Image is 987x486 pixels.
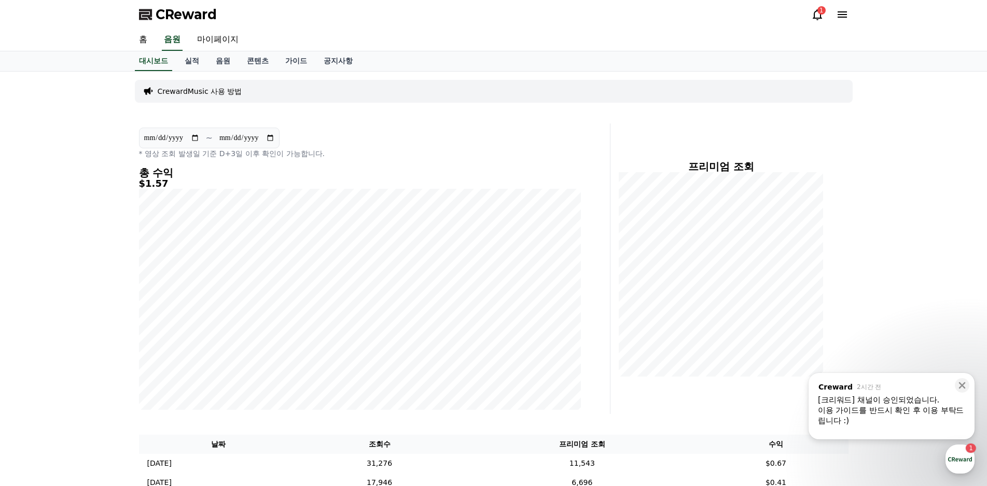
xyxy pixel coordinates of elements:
[703,454,848,473] td: $0.67
[131,29,156,51] a: 홈
[298,435,461,454] th: 조회수
[158,86,242,96] a: CrewardMusic 사용 방법
[298,454,461,473] td: 31,276
[162,29,183,51] a: 음원
[206,132,213,144] p: ~
[619,161,824,172] h4: 프리미엄 조회
[139,148,581,159] p: * 영상 조회 발생일 기준 D+3일 이후 확인이 가능합니다.
[461,435,703,454] th: 프리미엄 조회
[147,458,172,469] p: [DATE]
[139,6,217,23] a: CReward
[461,454,703,473] td: 11,543
[315,51,361,71] a: 공지사항
[189,29,247,51] a: 마이페이지
[207,51,239,71] a: 음원
[703,435,848,454] th: 수익
[239,51,277,71] a: 콘텐츠
[139,178,581,189] h5: $1.57
[135,51,172,71] a: 대시보드
[811,8,824,21] a: 1
[139,435,298,454] th: 날짜
[176,51,207,71] a: 실적
[277,51,315,71] a: 가이드
[817,6,826,15] div: 1
[156,6,217,23] span: CReward
[139,167,581,178] h4: 총 수익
